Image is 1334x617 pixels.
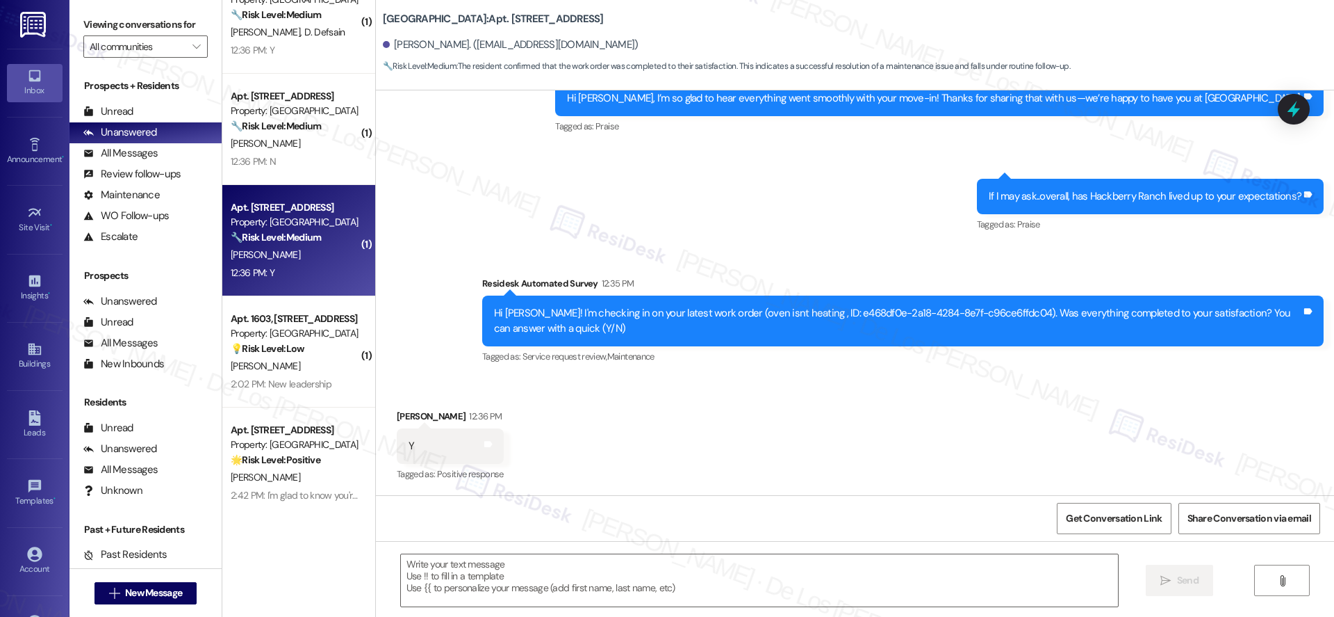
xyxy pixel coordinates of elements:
[83,463,158,477] div: All Messages
[437,468,504,480] span: Positive response
[231,454,320,466] strong: 🌟 Risk Level: Positive
[83,209,169,223] div: WO Follow-ups
[50,221,52,230] span: •
[7,269,63,307] a: Insights •
[989,189,1301,204] div: If I may ask..overall, has Hackberry Ranch lived up to your expectations?
[231,137,300,150] span: [PERSON_NAME]
[94,582,197,604] button: New Message
[231,8,321,21] strong: 🔧 Risk Level: Medium
[83,483,142,498] div: Unknown
[383,12,604,26] b: [GEOGRAPHIC_DATA]: Apt. [STREET_ADDRESS]
[192,41,200,52] i: 
[231,471,300,483] span: [PERSON_NAME]
[1160,575,1171,586] i: 
[83,14,208,35] label: Viewing conversations for
[83,146,158,161] div: All Messages
[83,104,133,119] div: Unread
[231,248,300,261] span: [PERSON_NAME]
[231,104,359,118] div: Property: [GEOGRAPHIC_DATA]
[69,79,222,93] div: Prospects + Residents
[83,315,133,330] div: Unread
[7,406,63,444] a: Leads
[1277,575,1287,586] i: 
[1178,503,1320,534] button: Share Conversation via email
[83,357,164,371] div: New Inbounds
[977,214,1324,234] div: Tagged as:
[522,351,607,362] span: Service request review ,
[62,152,64,162] span: •
[1187,511,1311,526] span: Share Conversation via email
[7,337,63,375] a: Buildings
[83,230,138,244] div: Escalate
[83,547,167,562] div: Past Residents
[383,61,456,72] strong: 🔧 Risk Level: Medium
[83,125,157,140] div: Unanswered
[231,120,321,132] strong: 🔧 Risk Level: Medium
[482,276,1324,296] div: Residesk Automated Survey
[383,38,639,52] div: [PERSON_NAME]. ([EMAIL_ADDRESS][DOMAIN_NAME])
[231,155,276,168] div: 12:36 PM: N
[1146,565,1213,596] button: Send
[109,588,120,599] i: 
[607,351,654,362] span: Maintenance
[555,116,1324,136] div: Tagged as:
[48,289,50,298] span: •
[83,167,181,182] div: Review follow-ups
[69,269,222,283] div: Prospects
[304,26,345,38] span: D. Defsain
[125,586,182,600] span: New Message
[83,442,157,456] div: Unanswered
[231,44,274,56] div: 12:36 PM: Y
[598,276,634,291] div: 12:35 PM
[231,26,304,38] span: [PERSON_NAME]
[7,474,63,512] a: Templates •
[231,360,300,372] span: [PERSON_NAME]
[53,494,56,504] span: •
[494,306,1301,336] div: Hi [PERSON_NAME]! I'm checking in on your latest work order (oven isnt heating , ID: e468df0e-2a1...
[231,438,359,452] div: Property: [GEOGRAPHIC_DATA]
[397,464,504,484] div: Tagged as:
[1177,573,1199,588] span: Send
[1017,218,1040,230] span: Praise
[69,395,222,410] div: Residents
[20,12,49,38] img: ResiDesk Logo
[1057,503,1171,534] button: Get Conversation Link
[231,200,359,215] div: Apt. [STREET_ADDRESS]
[231,231,321,243] strong: 🔧 Risk Level: Medium
[231,489,799,502] div: 2:42 PM: I'm glad to know you're satisfied with your recent work order. If I may ask..overall, ha...
[7,543,63,580] a: Account
[83,421,133,435] div: Unread
[69,522,222,537] div: Past + Future Residents
[595,120,618,132] span: Praise
[397,409,504,428] div: [PERSON_NAME]
[231,89,359,104] div: Apt. [STREET_ADDRESS]
[1066,511,1162,526] span: Get Conversation Link
[567,91,1301,106] div: Hi [PERSON_NAME], I’m so glad to hear everything went smoothly with your move-in! Thanks for shar...
[383,59,1070,74] span: : The resident confirmed that the work order was completed to their satisfaction. This indicates ...
[83,188,160,202] div: Maintenance
[231,423,359,438] div: Apt. [STREET_ADDRESS]
[231,312,359,326] div: Apt. 1603, [STREET_ADDRESS]
[83,294,157,309] div: Unanswered
[83,336,158,351] div: All Messages
[231,215,359,230] div: Property: [GEOGRAPHIC_DATA]
[482,346,1324,367] div: Tagged as:
[231,326,359,341] div: Property: [GEOGRAPHIC_DATA]
[466,409,502,424] div: 12:36 PM
[7,64,63,102] a: Inbox
[231,342,304,355] strong: 💡 Risk Level: Low
[231,266,274,279] div: 12:36 PM: Y
[409,439,414,454] div: Y
[90,35,186,58] input: All communities
[7,201,63,239] a: Site Visit •
[231,378,331,390] div: 2:02 PM: New leadership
